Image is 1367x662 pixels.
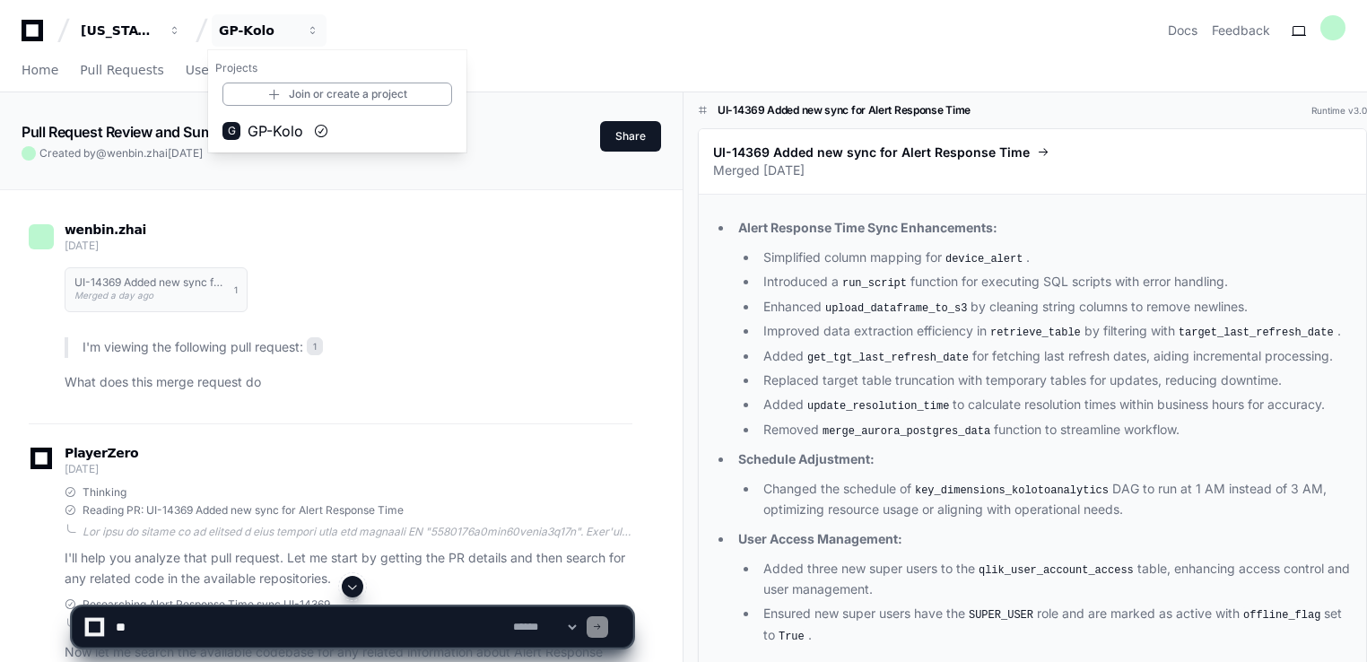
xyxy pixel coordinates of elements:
span: Thinking [83,485,126,500]
a: Join or create a project [222,83,452,106]
span: GP-Kolo [248,120,303,142]
a: UI-14369 Added new sync for Alert Response Time [713,144,1352,161]
h1: Projects [208,54,466,83]
span: [DATE] [65,239,98,252]
li: Improved data extraction efficiency in by filtering with . [758,321,1352,343]
span: Created by [39,146,203,161]
div: GP-Kolo [219,22,296,39]
li: Simplified column mapping for . [758,248,1352,269]
span: PlayerZero [65,448,138,458]
li: Added for fetching last refresh dates, aiding incremental processing. [758,346,1352,368]
span: Home [22,65,58,75]
p: What does this merge request do [65,372,632,393]
div: G [222,122,240,140]
code: run_script [839,275,910,292]
p: I'll help you analyze that pull request. Let me start by getting the PR details and then search f... [65,548,632,589]
button: UI-14369 Added new sync for Alert Response TimeMerged a day ago1 [65,267,248,312]
button: [US_STATE] Pacific [74,14,188,47]
li: Changed the schedule of DAG to run at 1 AM instead of 3 AM, optimizing resource usage or aligning... [758,479,1352,520]
a: Home [22,50,58,91]
span: Merged a day ago [74,290,153,301]
a: Users [186,50,221,91]
h1: UI-14369 Added new sync for Alert Response Time [718,103,971,118]
span: wenbin.zhai [107,146,168,160]
span: @ [96,146,107,160]
li: Enhanced by cleaning string columns to remove newlines. [758,297,1352,318]
li: Removed function to streamline workflow. [758,420,1352,441]
li: Added three new super users to the table, enhancing access control and user management. [758,559,1352,600]
button: Share [600,121,661,152]
div: [US_STATE] Pacific [208,50,466,152]
button: Feedback [1212,22,1270,39]
code: target_last_refresh_date [1175,325,1337,341]
a: Pull Requests [80,50,163,91]
span: 1 [307,337,323,355]
code: upload_dataframe_to_s3 [822,301,971,317]
span: [DATE] [65,462,98,475]
li: Replaced target table truncation with temporary tables for updates, reducing downtime. [758,370,1352,391]
span: wenbin.zhai [65,222,146,237]
strong: Schedule Adjustment: [738,451,875,466]
h1: UI-14369 Added new sync for Alert Response Time [74,277,225,288]
li: Introduced a function for executing SQL scripts with error handling. [758,272,1352,293]
code: qlik_user_account_access [975,562,1137,579]
span: Reading PR: UI-14369 Added new sync for Alert Response Time [83,503,404,518]
p: Merged [DATE] [713,161,1352,179]
span: Pull Requests [80,65,163,75]
code: update_resolution_time [804,398,953,414]
code: key_dimensions_kolotoanalytics [911,483,1112,499]
code: device_alert [942,251,1026,267]
span: 1 [234,283,238,297]
code: retrieve_table [987,325,1084,341]
span: [DATE] [168,146,203,160]
button: GP-Kolo [212,14,327,47]
div: Runtime v3.0 [1311,104,1367,118]
span: Users [186,65,221,75]
app-text-character-animate: Pull Request Review and Summary [22,123,246,141]
li: Added to calculate resolution times within business hours for accuracy. [758,395,1352,416]
code: get_tgt_last_refresh_date [804,350,972,366]
div: Lor ipsu do sitame co ad elitsed d eius tempori utla etd magnaali EN "5580176a0min60venia3q17n". ... [83,525,632,539]
strong: User Access Management: [738,531,902,546]
strong: Alert Response Time Sync Enhancements: [738,220,997,235]
div: [US_STATE] Pacific [81,22,158,39]
a: Docs [1168,22,1197,39]
code: merge_aurora_postgres_data [819,423,994,440]
p: I'm viewing the following pull request: [83,337,632,358]
span: UI-14369 Added new sync for Alert Response Time [713,144,1030,161]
